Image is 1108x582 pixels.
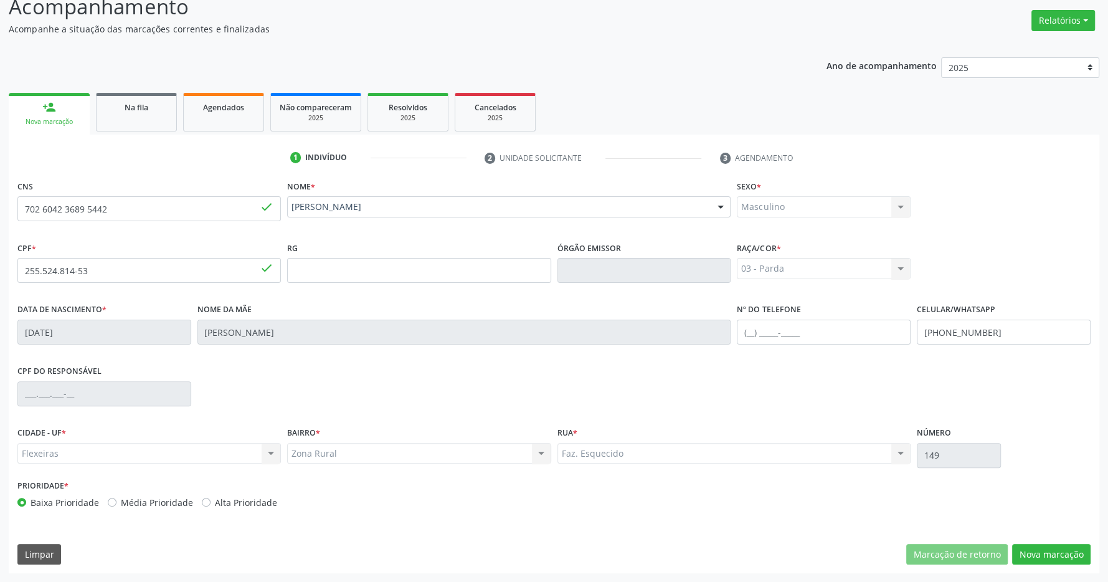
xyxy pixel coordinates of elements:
input: ___.___.___-__ [17,381,191,406]
span: Agendados [203,102,244,113]
label: Nome da mãe [197,300,252,320]
button: Nova marcação [1012,544,1091,565]
label: Raça/cor [737,239,780,258]
label: BAIRRO [287,424,320,443]
label: Número [917,424,951,443]
p: Acompanhe a situação das marcações correntes e finalizadas [9,22,772,36]
button: Relatórios [1031,10,1095,31]
label: Rua [557,424,577,443]
input: __/__/____ [17,320,191,345]
label: Celular/WhatsApp [917,300,995,320]
label: Nº do Telefone [737,300,800,320]
label: CNS [17,177,33,196]
label: Data de nascimento [17,300,107,320]
span: [PERSON_NAME] [291,201,705,213]
span: Na fila [125,102,148,113]
label: Baixa Prioridade [31,496,99,509]
label: CPF do responsável [17,362,102,381]
label: CPF [17,239,36,258]
div: 2025 [464,113,526,123]
label: Sexo [737,177,761,196]
button: Marcação de retorno [906,544,1008,565]
div: 2025 [280,113,352,123]
span: Resolvidos [389,102,427,113]
label: Média Prioridade [121,496,193,509]
input: (__) _____-_____ [737,320,911,345]
label: Órgão emissor [557,239,621,258]
label: RG [287,239,298,258]
p: Ano de acompanhamento [826,57,937,73]
span: done [260,200,273,214]
label: Nome [287,177,315,196]
label: Alta Prioridade [215,496,277,509]
div: person_add [42,100,56,114]
div: Indivíduo [305,152,347,163]
div: 2025 [377,113,439,123]
span: done [260,261,273,275]
div: 1 [290,152,301,163]
input: (__) _____-_____ [917,320,1091,345]
span: Não compareceram [280,102,352,113]
div: Nova marcação [17,117,81,126]
label: Prioridade [17,477,69,496]
span: Cancelados [475,102,516,113]
label: CIDADE - UF [17,424,66,443]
